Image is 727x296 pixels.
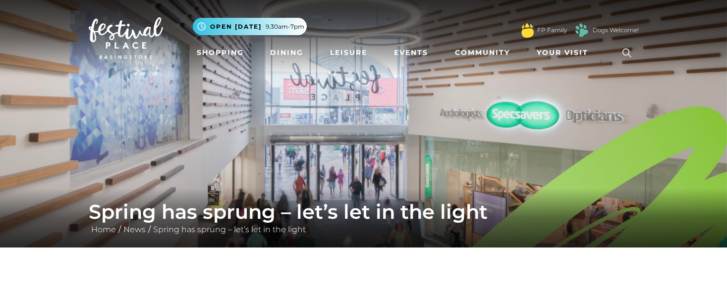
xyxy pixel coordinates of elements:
div: / / [81,200,646,236]
a: Dining [266,44,307,62]
a: Home [89,225,118,234]
a: Your Visit [533,44,597,62]
a: FP Family [537,26,567,35]
span: 9.30am-7pm [266,22,304,31]
img: Festival Place Logo [89,17,163,59]
a: Events [390,44,432,62]
span: Your Visit [537,48,588,58]
span: Open [DATE] [210,22,262,31]
button: Open [DATE] 9.30am-7pm [193,18,307,35]
a: Dogs Welcome! [593,26,639,35]
a: Community [451,44,514,62]
a: News [121,225,148,234]
a: Spring has sprung – let’s let in the light [151,225,308,234]
a: Shopping [193,44,248,62]
h1: Spring has sprung – let’s let in the light [89,200,639,224]
a: Leisure [326,44,371,62]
